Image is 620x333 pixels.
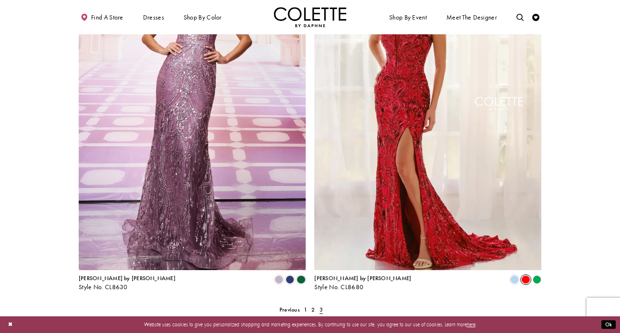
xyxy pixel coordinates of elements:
button: Submit Dialog [601,320,616,329]
a: Prev Page [277,304,301,315]
span: Find a store [91,14,124,21]
i: Navy Blue [286,275,294,284]
span: [PERSON_NAME] by [PERSON_NAME] [79,274,176,282]
span: [PERSON_NAME] by [PERSON_NAME] [314,274,411,282]
span: Dresses [141,7,166,27]
a: 2 [310,304,317,315]
p: Website uses cookies to give you personalized shopping and marketing experiences. By continuing t... [52,320,568,329]
span: Shop by color [182,7,223,27]
span: Style No. CL8680 [314,283,363,291]
a: Visit Home Page [274,7,346,27]
span: Meet the designer [446,14,497,21]
span: Style No. CL8630 [79,283,128,291]
span: 2 [311,306,315,313]
span: 3 [320,306,323,313]
span: Previous [279,306,300,313]
button: Close Dialog [4,318,16,331]
span: Shop By Event [387,7,428,27]
a: Find a store [79,7,125,27]
a: here [467,321,475,328]
span: Shop by color [184,14,222,21]
a: Meet the designer [444,7,499,27]
a: Check Wishlist [530,7,541,27]
a: 1 [301,304,309,315]
span: Dresses [143,14,164,21]
i: Emerald [533,275,541,284]
div: Colette by Daphne Style No. CL8630 [79,275,176,291]
span: Shop By Event [389,14,427,21]
img: Colette by Daphne [274,7,346,27]
span: 1 [304,306,307,313]
span: Current page [317,304,325,315]
div: Colette by Daphne Style No. CL8680 [314,275,411,291]
i: Periwinkle [510,275,519,284]
a: Toggle search [515,7,526,27]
